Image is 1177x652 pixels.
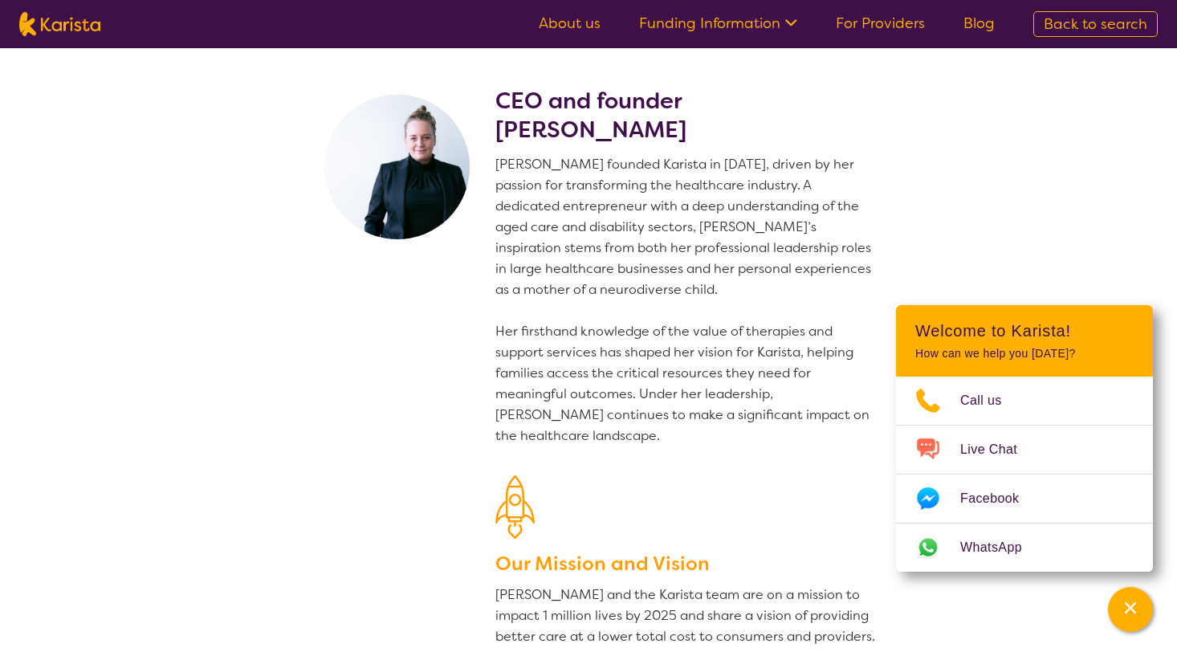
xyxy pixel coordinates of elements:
[960,389,1021,413] span: Call us
[539,14,601,33] a: About us
[495,87,878,145] h2: CEO and founder [PERSON_NAME]
[1033,11,1158,37] a: Back to search
[960,487,1038,511] span: Facebook
[495,585,878,647] p: [PERSON_NAME] and the Karista team are on a mission to impact 1 million lives by 2025 and share a...
[896,305,1153,572] div: Channel Menu
[495,549,878,578] h3: Our Mission and Vision
[495,475,535,539] img: Our Mission
[1108,587,1153,632] button: Channel Menu
[896,524,1153,572] a: Web link opens in a new tab.
[915,321,1134,340] h2: Welcome to Karista!
[896,377,1153,572] ul: Choose channel
[1044,14,1147,34] span: Back to search
[963,14,995,33] a: Blog
[960,438,1036,462] span: Live Chat
[495,154,878,446] p: [PERSON_NAME] founded Karista in [DATE], driven by her passion for transforming the healthcare in...
[639,14,797,33] a: Funding Information
[915,347,1134,361] p: How can we help you [DATE]?
[836,14,925,33] a: For Providers
[960,536,1041,560] span: WhatsApp
[19,12,100,36] img: Karista logo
